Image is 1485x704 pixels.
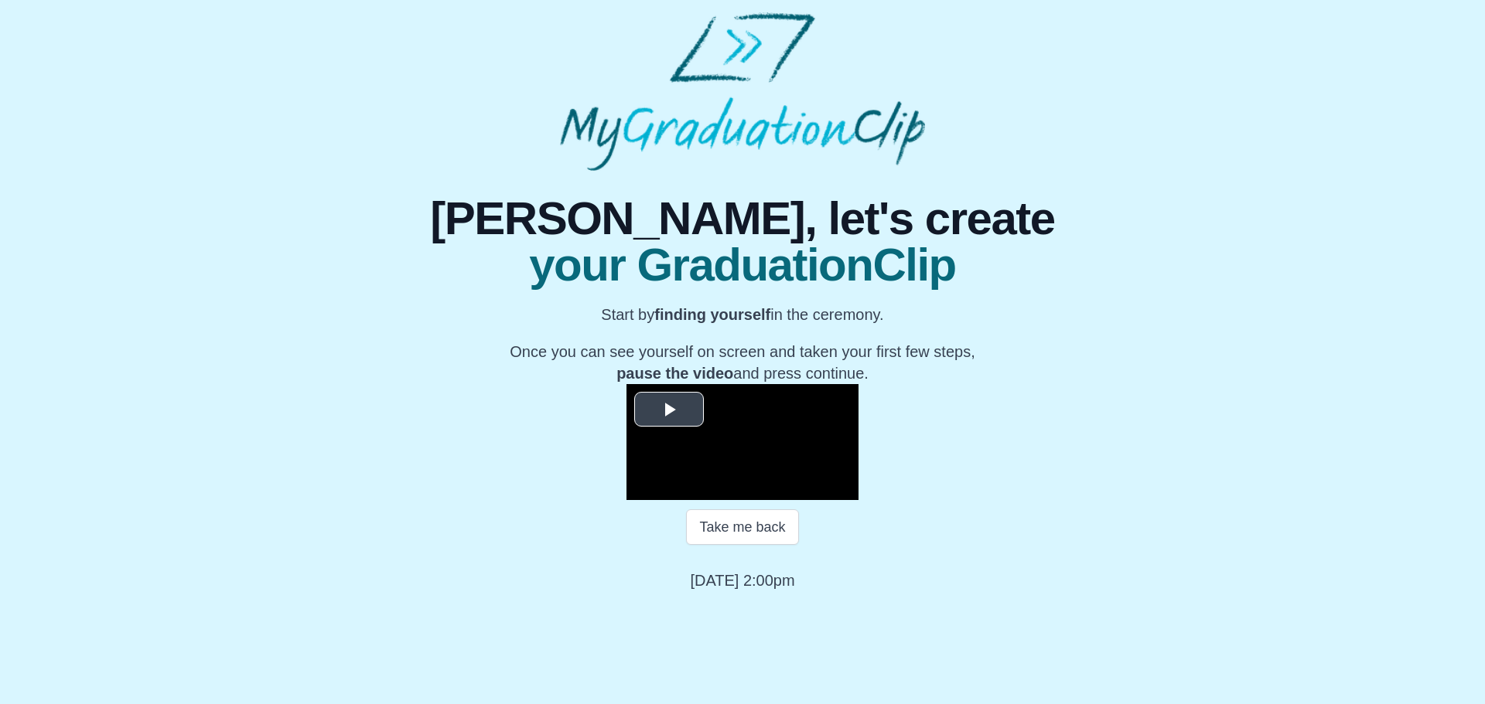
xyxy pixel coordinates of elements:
[430,196,1054,242] span: [PERSON_NAME], let's create
[654,306,770,323] b: finding yourself
[445,304,1039,325] p: Start by in the ceremony.
[430,242,1054,288] span: your GraduationClip
[690,570,794,591] p: [DATE] 2:00pm
[445,341,1039,384] p: Once you can see yourself on screen and taken your first few steps, and press continue.
[616,365,733,382] b: pause the video
[686,509,798,545] button: Take me back
[626,384,859,500] div: Video Player
[634,392,704,427] button: Play Video
[560,12,925,171] img: MyGraduationClip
